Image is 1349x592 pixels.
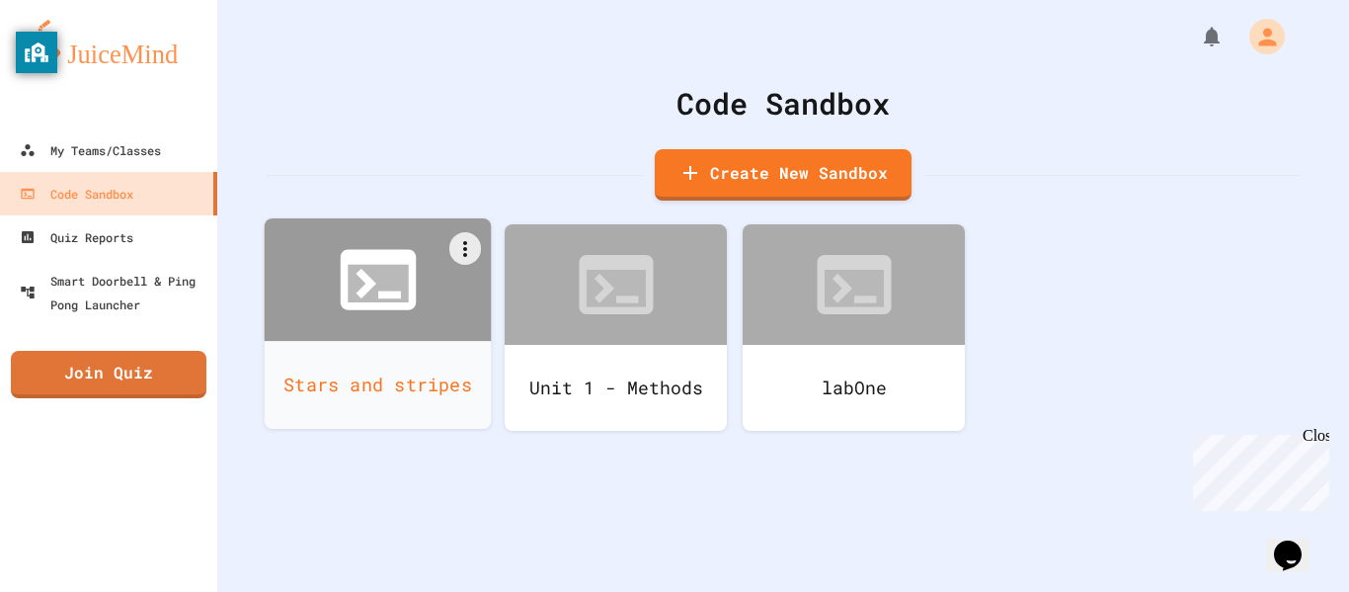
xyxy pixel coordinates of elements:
[265,341,492,429] div: Stars and stripes
[1229,14,1290,59] div: My Account
[11,351,206,398] a: Join Quiz
[1185,427,1329,511] iframe: chat widget
[16,32,57,73] button: privacy banner
[8,8,136,126] div: Chat with us now!Close
[505,345,727,431] div: Unit 1 - Methods
[1163,20,1229,53] div: My Notifications
[505,224,727,431] a: Unit 1 - Methods
[743,345,965,431] div: labOne
[743,224,965,431] a: labOne
[20,269,209,316] div: Smart Doorbell & Ping Pong Launcher
[20,182,133,206] div: Code Sandbox
[20,20,198,71] img: logo-orange.svg
[265,218,492,429] a: Stars and stripes
[1266,513,1329,572] iframe: chat widget
[267,81,1300,126] div: Code Sandbox
[655,149,912,201] a: Create New Sandbox
[20,225,133,249] div: Quiz Reports
[20,138,161,162] div: My Teams/Classes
